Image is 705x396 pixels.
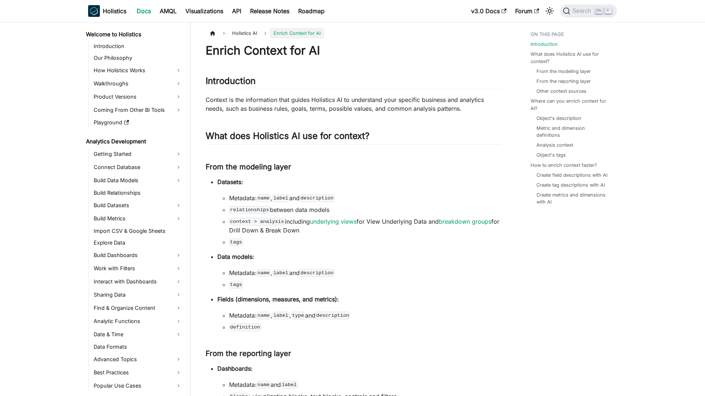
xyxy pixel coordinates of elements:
a: Find & Organize Content [91,302,184,314]
code: description [300,269,335,276]
a: Build Datasets [91,199,184,211]
a: Interact with Dashboards [91,276,184,287]
a: Release Notes [246,5,294,17]
a: Metric and dimension definitions [536,125,610,139]
strong: Data models: [217,253,254,260]
a: From the modeling layer [536,68,591,75]
a: Object's description [536,115,581,122]
a: Data Formats [91,342,184,352]
img: Holistics [88,5,100,17]
a: Home page [206,28,220,38]
code: label [272,269,289,276]
code: context > analysis [229,218,285,225]
a: Build Data Models [91,175,184,186]
code: description [315,312,350,319]
h3: From the reporting layer [206,349,501,358]
a: underlying views [310,218,357,225]
a: Our Philosophy [91,53,184,63]
span: Enrich Context for AI [270,28,324,38]
code: label [272,194,289,202]
a: breakdown groups [439,218,491,225]
a: Object's tags [536,151,566,158]
code: name [257,381,271,388]
a: Connect Database [91,161,184,173]
button: Switch between dark and light mode (currently light mode) [544,5,556,17]
a: Sharing Data [91,289,184,301]
a: HolisticsHolistics [88,5,126,17]
code: name [257,194,271,202]
a: Getting Started [91,148,184,160]
a: Introduction [531,41,558,48]
a: Welcome to Holistics [84,29,184,40]
li: Metadata: and [229,380,501,389]
a: Date & Time [91,329,184,340]
li: Metadata: , , and [229,311,501,320]
a: Build Dashboards [91,249,184,261]
a: Create metrics and dimensions with AI [536,191,610,205]
a: Create field descriptions with AI [536,172,607,179]
a: Create tag descriptions with AI [536,181,605,188]
code: definition [229,323,261,331]
a: Coming From Other BI Tools [91,104,184,116]
strong: Datasets: [217,178,243,186]
a: Playground [91,117,184,128]
strong: Dashboards: [217,365,253,372]
a: Other context sources [536,88,586,95]
a: How to enrich context faster? [531,162,597,169]
a: Work with Filters [91,263,184,274]
a: What does Holistics AI use for context? [531,51,612,65]
a: Visualizations [181,5,228,17]
a: Explore Data [91,238,184,248]
a: Build Metrics [91,213,184,224]
code: label [272,312,289,319]
strong: Fields (dimensions, measures, and metrics): [217,296,339,303]
code: type [291,312,305,319]
a: AMQL [155,5,181,17]
a: Build Relationships [91,188,184,198]
code: name [257,269,271,276]
a: Product Versions [91,91,184,103]
a: Popular Use Cases [91,380,184,392]
code: description [300,194,335,202]
li: Metadata: , and [229,194,501,202]
a: Import CSV & Google Sheets [91,226,184,236]
h2: What does Holistics AI use for context? [206,131,501,144]
a: Advanced Topics [91,353,184,365]
a: Analytic Functions [91,315,184,327]
a: Forum [511,5,543,17]
a: Walkthroughs [91,78,184,89]
code: label [281,381,298,388]
b: Holistics [103,7,126,15]
kbd: K [604,7,612,14]
span: Search [570,8,596,14]
code: tags [229,238,243,246]
a: API [228,5,246,17]
li: Metadata: , and [229,268,501,277]
a: Analysis context [536,142,573,148]
a: v3.0 Docs [467,5,511,17]
h1: Enrich Context for AI [206,43,501,58]
span: Holistics AI [228,28,261,38]
a: From the reporting layer [536,78,591,85]
li: including for View Underlying Data and for Drill Down & Break Down [229,217,501,235]
a: Docs [132,5,155,17]
a: Roadmap [294,5,329,17]
nav: Breadcrumbs [206,28,501,38]
li: between data models [229,205,501,214]
p: Context is the information that guides Holistics AI to understand your specific business and anal... [206,95,501,113]
nav: Docs sidebar [81,22,191,396]
code: relationships [229,206,270,213]
code: name [257,312,271,319]
a: Where can you enrich context for AI? [531,98,612,111]
a: Analytics Development [84,136,184,147]
a: How Holistics Works [91,65,184,76]
code: tags [229,281,243,288]
a: Best Practices [91,367,184,378]
button: Search (Ctrl+K) [560,4,617,18]
a: Introduction [91,41,184,51]
h3: From the modeling layer [206,162,501,172]
h2: Introduction [206,76,501,89]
